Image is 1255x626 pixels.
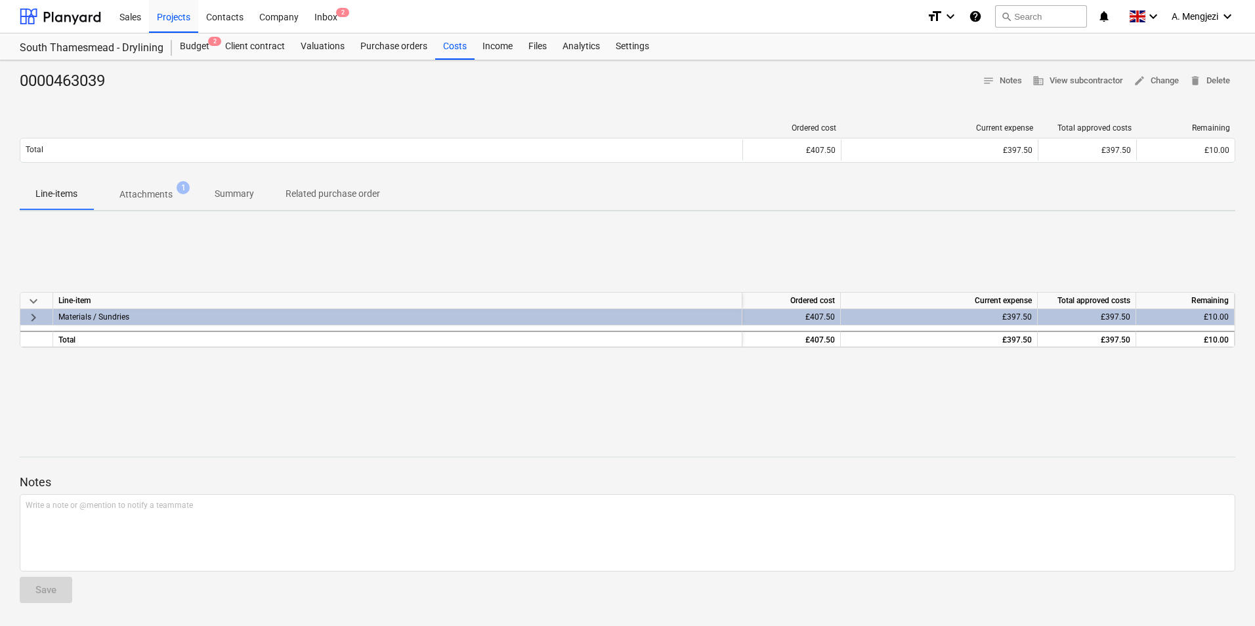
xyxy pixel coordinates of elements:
button: Delete [1184,71,1235,91]
i: keyboard_arrow_down [1145,9,1161,24]
div: Current expense [841,293,1038,309]
p: Related purchase order [286,187,380,201]
i: keyboard_arrow_down [943,9,958,24]
p: Line-items [35,187,77,201]
span: Delete [1189,73,1230,89]
div: £10.00 [1141,332,1229,348]
span: search [1001,11,1011,22]
div: £397.50 [846,309,1032,325]
button: View subcontractor [1027,71,1128,91]
div: £397.50 [846,332,1032,348]
div: Ordered cost [748,123,836,133]
p: Total [26,144,43,156]
div: Total approved costs [1044,123,1132,133]
span: A. Mengjezi [1172,11,1218,22]
span: Change [1134,73,1179,89]
div: South Thamesmead - Drylining [20,41,156,55]
button: Notes [977,71,1027,91]
span: 2 [336,8,349,17]
span: delete [1189,75,1201,87]
div: Remaining [1136,293,1235,309]
div: Materials / Sundries [58,309,736,325]
div: Ordered cost [742,293,841,309]
div: £397.50 [1043,332,1130,348]
div: Budget [172,33,217,60]
span: business [1032,75,1044,87]
a: Settings [608,33,657,60]
a: Costs [435,33,475,60]
a: Files [521,33,555,60]
div: £10.00 [1142,146,1229,155]
button: Search [995,5,1087,28]
div: 0000463039 [20,71,116,92]
span: notes [983,75,994,87]
div: Total [53,331,742,347]
a: Client contract [217,33,293,60]
i: keyboard_arrow_down [1220,9,1235,24]
button: Change [1128,71,1184,91]
div: £397.50 [1043,309,1130,325]
div: £397.50 [847,146,1032,155]
i: notifications [1097,9,1111,24]
div: £407.50 [748,146,836,155]
div: Remaining [1142,123,1230,133]
div: £407.50 [748,309,835,325]
i: Knowledge base [969,9,982,24]
span: edit [1134,75,1145,87]
iframe: Chat Widget [1189,563,1255,626]
a: Analytics [555,33,608,60]
div: £10.00 [1141,309,1229,325]
div: £407.50 [748,332,835,348]
span: Notes [983,73,1022,89]
a: Budget2 [172,33,217,60]
span: keyboard_arrow_down [26,293,41,309]
i: format_size [927,9,943,24]
a: Purchase orders [352,33,435,60]
span: keyboard_arrow_right [26,310,41,325]
span: 1 [177,181,190,194]
p: Summary [215,187,254,201]
p: Attachments [119,188,173,201]
span: View subcontractor [1032,73,1123,89]
p: Notes [20,474,1235,490]
div: Current expense [847,123,1033,133]
a: Valuations [293,33,352,60]
a: Income [475,33,521,60]
div: £397.50 [1044,146,1131,155]
div: Total approved costs [1038,293,1136,309]
span: 2 [208,37,221,46]
div: Line-item [53,293,742,309]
